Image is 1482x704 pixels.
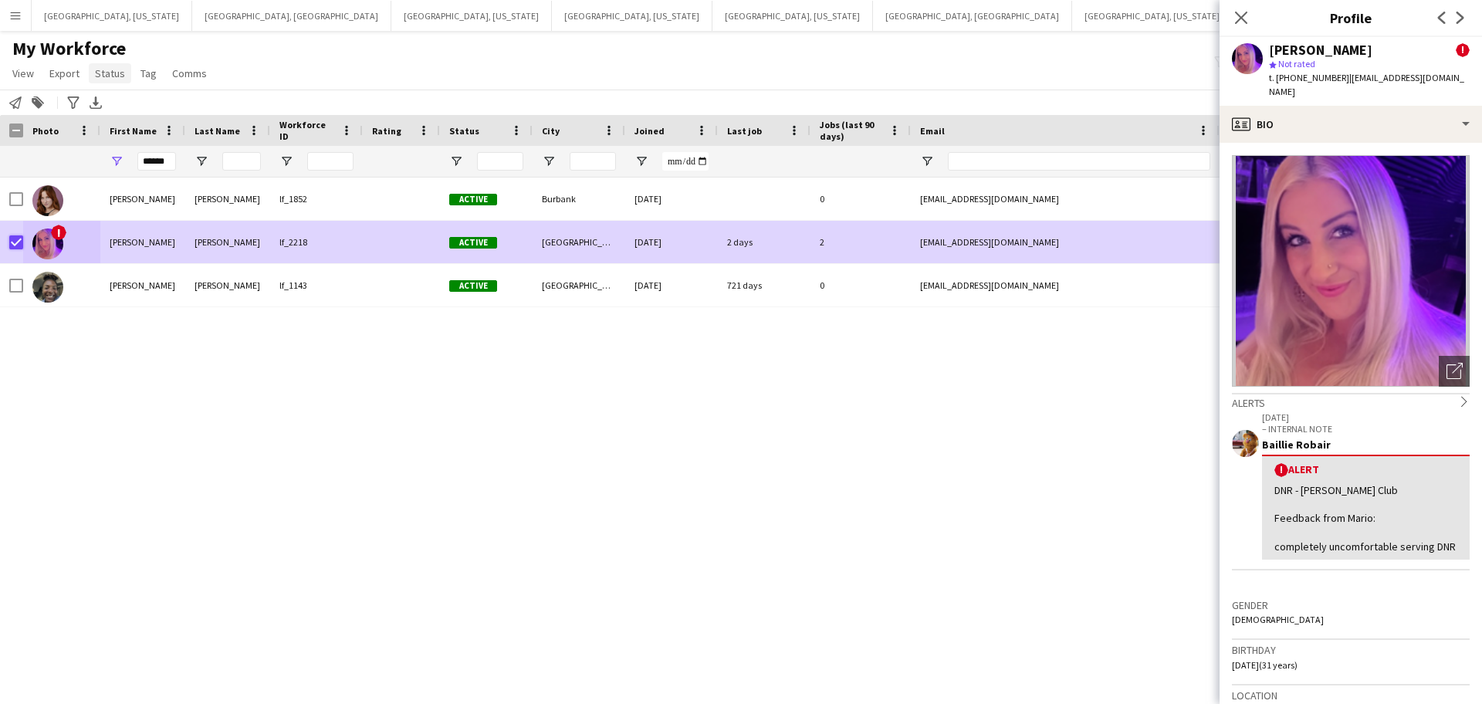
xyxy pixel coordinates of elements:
img: Kelsey Mooney [32,228,63,259]
span: Rating [372,125,401,137]
span: Photo [32,125,59,137]
span: Not rated [1278,58,1315,69]
button: [GEOGRAPHIC_DATA], [US_STATE] [712,1,873,31]
span: Last Name [195,125,240,137]
button: [GEOGRAPHIC_DATA], [US_STATE] [32,1,192,31]
div: [PERSON_NAME] [100,178,185,220]
a: Comms [166,63,213,83]
div: 2 [810,221,911,263]
h3: Profile [1220,8,1482,28]
button: Open Filter Menu [634,154,648,168]
span: | [EMAIL_ADDRESS][DOMAIN_NAME] [1269,72,1464,97]
h3: Location [1232,689,1470,702]
button: [GEOGRAPHIC_DATA], [GEOGRAPHIC_DATA] [873,1,1072,31]
div: lf_1143 [270,264,363,306]
h3: Gender [1232,598,1470,612]
div: Bio [1220,106,1482,143]
div: Alerts [1232,393,1470,410]
span: t. [PHONE_NUMBER] [1269,72,1349,83]
img: Kelsey Moore [32,272,63,303]
button: Open Filter Menu [195,154,208,168]
a: Tag [134,63,163,83]
app-action-btn: Add to tag [29,93,47,112]
app-action-btn: Notify workforce [6,93,25,112]
a: Export [43,63,86,83]
div: lf_1852 [270,178,363,220]
div: Baillie Robair [1262,438,1470,452]
span: First Name [110,125,157,137]
input: First Name Filter Input [137,152,176,171]
span: Last job [727,125,762,137]
span: Workforce ID [279,119,335,142]
span: Active [449,237,497,249]
app-action-btn: Export XLSX [86,93,105,112]
button: [GEOGRAPHIC_DATA], [US_STATE] [391,1,552,31]
div: [PERSON_NAME] [1269,43,1372,57]
img: Crew avatar or photo [1232,155,1470,387]
div: [EMAIL_ADDRESS][DOMAIN_NAME] [911,264,1220,306]
div: Burbank [533,178,625,220]
div: 0 [810,264,911,306]
button: Open Filter Menu [110,154,123,168]
span: ! [1274,463,1288,477]
span: My Workforce [12,37,126,60]
button: Open Filter Menu [542,154,556,168]
span: City [542,125,560,137]
span: Tag [140,66,157,80]
input: Email Filter Input [948,152,1210,171]
div: [GEOGRAPHIC_DATA][PERSON_NAME] [533,264,625,306]
input: Status Filter Input [477,152,523,171]
div: 0 [810,178,911,220]
div: [GEOGRAPHIC_DATA] [533,221,625,263]
span: Status [449,125,479,137]
div: Alert [1274,462,1457,477]
span: Active [449,280,497,292]
div: DNR - [PERSON_NAME] Club Feedback from Mario: completely uncomfortable serving DNR [1274,483,1457,553]
button: Open Filter Menu [279,154,293,168]
div: [PERSON_NAME] [185,178,270,220]
img: Kelsey Arnold [32,185,63,216]
button: Open Filter Menu [449,154,463,168]
span: View [12,66,34,80]
button: Open Filter Menu [920,154,934,168]
div: [EMAIL_ADDRESS][DOMAIN_NAME] [911,221,1220,263]
span: ! [51,225,66,240]
span: Jobs (last 90 days) [820,119,883,142]
input: City Filter Input [570,152,616,171]
a: View [6,63,40,83]
input: Workforce ID Filter Input [307,152,354,171]
span: Active [449,194,497,205]
div: [EMAIL_ADDRESS][DOMAIN_NAME] [911,178,1220,220]
span: ! [1456,43,1470,57]
a: Status [89,63,131,83]
button: [GEOGRAPHIC_DATA], [GEOGRAPHIC_DATA] [192,1,391,31]
div: [DATE] [625,178,718,220]
input: Last Name Filter Input [222,152,261,171]
input: Joined Filter Input [662,152,709,171]
div: [DATE] [625,264,718,306]
span: Email [920,125,945,137]
div: 721 days [718,264,810,306]
div: [PERSON_NAME] [185,264,270,306]
span: Comms [172,66,207,80]
button: [GEOGRAPHIC_DATA], [US_STATE] [1072,1,1233,31]
p: [DATE] [1262,411,1470,423]
h3: Birthday [1232,643,1470,657]
div: lf_2218 [270,221,363,263]
span: Status [95,66,125,80]
span: [DATE] (31 years) [1232,659,1298,671]
div: 2 days [718,221,810,263]
app-action-btn: Advanced filters [64,93,83,112]
p: – INTERNAL NOTE [1262,423,1470,435]
div: [PERSON_NAME] [100,264,185,306]
div: [DATE] [625,221,718,263]
span: [DEMOGRAPHIC_DATA] [1232,614,1324,625]
span: Joined [634,125,665,137]
div: [PERSON_NAME] [185,221,270,263]
div: Open photos pop-in [1439,356,1470,387]
span: Export [49,66,80,80]
button: [GEOGRAPHIC_DATA], [US_STATE] [552,1,712,31]
div: [PERSON_NAME] [100,221,185,263]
